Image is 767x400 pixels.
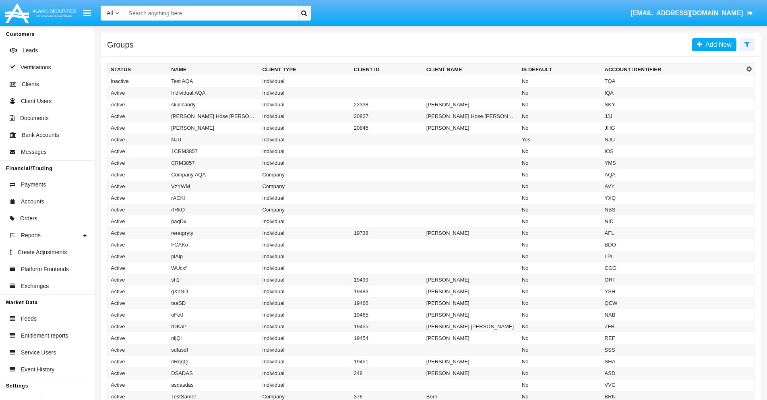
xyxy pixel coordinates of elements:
td: 1CRM3857 [168,145,259,157]
td: ASD [602,367,744,379]
td: Company [259,169,350,180]
td: IQA [602,87,744,99]
td: [PERSON_NAME] Hose [PERSON_NAME] [423,110,519,122]
td: asdasdas [168,379,259,391]
td: Individual [259,99,350,110]
td: CGG [602,262,744,274]
td: skullcandy [168,99,259,110]
td: No [519,251,602,262]
td: Test AQA [168,75,259,87]
span: Bank Accounts [22,131,59,139]
td: 20845 [351,122,423,134]
td: NBS [602,204,744,216]
td: No [519,75,602,87]
td: Active [108,134,168,145]
td: Individual [259,157,350,169]
td: NID [602,216,744,227]
td: Individual [259,274,350,286]
td: reretgryty [168,227,259,239]
td: Active [108,180,168,192]
td: No [519,99,602,110]
td: No [519,262,602,274]
td: Individual [259,367,350,379]
span: Documents [20,114,49,122]
td: DSADAS [168,367,259,379]
td: Individual [259,192,350,204]
td: AVY [602,180,744,192]
td: No [519,204,602,216]
td: 19454 [351,332,423,344]
td: No [519,87,602,99]
a: All [101,9,125,17]
td: paqDx [168,216,259,227]
td: Individual [259,332,350,344]
td: 19499 [351,274,423,286]
img: Logo image [4,1,77,25]
td: No [519,110,602,122]
span: Event History [21,365,54,374]
td: BDO [602,239,744,251]
td: NAB [602,309,744,321]
span: Accounts [21,197,44,206]
td: Active [108,332,168,344]
td: 22338 [351,99,423,110]
td: Active [108,192,168,204]
td: Company AQA [168,169,259,180]
span: Messages [21,148,47,156]
td: TQA [602,75,744,87]
span: Payments [21,180,46,189]
td: taaSD [168,297,259,309]
span: Verifications [21,63,51,72]
span: Exchanges [21,282,49,290]
td: YXQ [602,192,744,204]
span: Orders [20,214,37,223]
td: No [519,297,602,309]
td: WUcxf [168,262,259,274]
td: Individual [259,251,350,262]
td: Active [108,204,168,216]
td: Active [108,239,168,251]
td: Individual [259,262,350,274]
td: No [519,239,602,251]
td: [PERSON_NAME] [423,367,519,379]
a: Add New [692,38,736,51]
td: CRM3857 [168,157,259,169]
td: Active [108,99,168,110]
td: [PERSON_NAME] [423,297,519,309]
td: Individual [259,309,350,321]
td: SKY [602,99,744,110]
td: Active [108,110,168,122]
td: 248 [351,367,423,379]
td: JHG [602,122,744,134]
td: Active [108,251,168,262]
span: Clients [22,80,39,89]
span: Platform Frontends [21,265,69,274]
span: Client Users [21,97,52,106]
td: Individual [259,344,350,356]
td: QCW [602,297,744,309]
td: sdfasdf [168,344,259,356]
td: No [519,169,602,180]
td: YSH [602,286,744,297]
h5: Groups [107,41,134,48]
td: Active [108,145,168,157]
td: Active [108,356,168,367]
td: Inactive [108,75,168,87]
td: Individual [259,87,350,99]
span: Feeds [21,315,37,323]
td: 19451 [351,356,423,367]
td: gXnND [168,286,259,297]
a: [EMAIL_ADDRESS][DOMAIN_NAME] [627,2,757,25]
td: Active [108,309,168,321]
span: [EMAIL_ADDRESS][DOMAIN_NAME] [631,10,743,17]
td: Individual [259,297,350,309]
td: sh1 [168,274,259,286]
td: oFetf [168,309,259,321]
td: No [519,379,602,391]
td: Active [108,157,168,169]
td: Active [108,286,168,297]
td: Individual [259,134,350,145]
td: Individual [259,216,350,227]
td: Individual [259,145,350,157]
td: Individual [259,321,350,332]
